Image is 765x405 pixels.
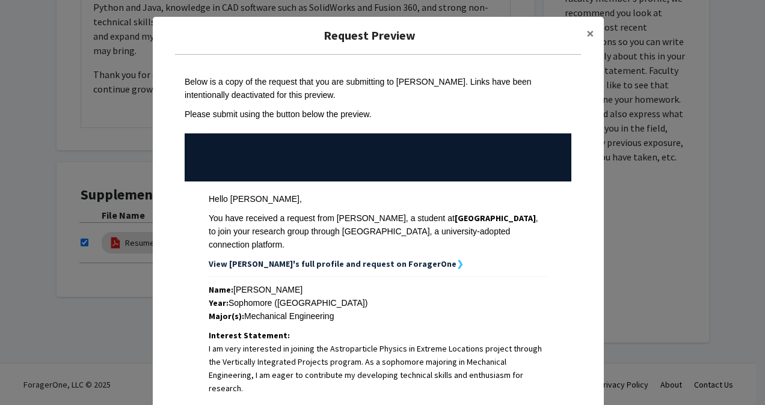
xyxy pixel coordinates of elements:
[456,258,464,269] strong: ❯
[209,192,547,206] div: Hello [PERSON_NAME],
[209,296,547,309] div: Sophomore ([GEOGRAPHIC_DATA])
[209,258,456,269] strong: View [PERSON_NAME]'s full profile and request on ForagerOne
[209,284,233,295] strong: Name:
[209,311,244,321] strong: Major(s):
[209,330,290,341] strong: Interest Statement:
[9,351,51,396] iframe: Chat
[586,24,594,43] span: ×
[209,342,547,395] p: I am very interested in joining the Astroparticle Physics in Extreme Locations project through th...
[209,212,547,251] div: You have received a request from [PERSON_NAME], a student at , to join your research group throug...
[185,75,571,102] div: Below is a copy of the request that you are submitting to [PERSON_NAME]. Links have been intentio...
[209,309,547,323] div: Mechanical Engineering
[185,108,571,121] div: Please submit using the button below the preview.
[455,213,536,224] strong: [GEOGRAPHIC_DATA]
[162,26,577,44] h5: Request Preview
[577,17,604,50] button: Close
[209,283,547,296] div: [PERSON_NAME]
[209,297,229,308] strong: Year:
